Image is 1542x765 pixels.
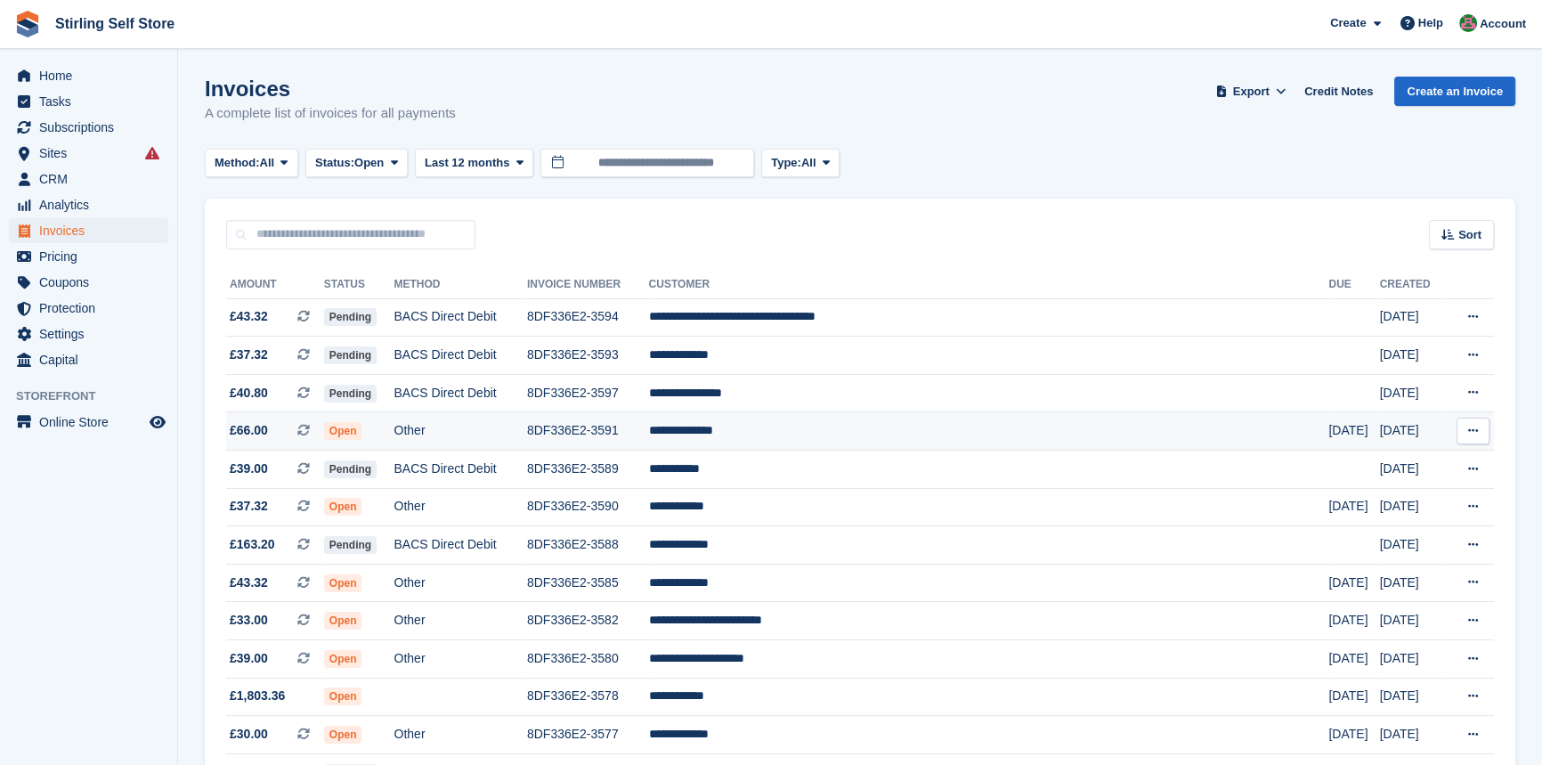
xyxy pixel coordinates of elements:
[147,411,168,433] a: Preview store
[324,460,377,478] span: Pending
[649,271,1329,299] th: Customer
[1212,77,1290,106] button: Export
[425,154,509,172] span: Last 12 months
[1330,14,1366,32] span: Create
[230,574,268,592] span: £43.32
[230,307,268,326] span: £43.32
[527,374,649,412] td: 8DF336E2-3597
[9,296,168,321] a: menu
[39,244,146,269] span: Pricing
[39,296,146,321] span: Protection
[1379,564,1445,602] td: [DATE]
[394,451,526,489] td: BACS Direct Debit
[1379,526,1445,565] td: [DATE]
[39,63,146,88] span: Home
[394,374,526,412] td: BACS Direct Debit
[324,650,362,668] span: Open
[394,412,526,451] td: Other
[1379,678,1445,716] td: [DATE]
[1458,226,1481,244] span: Sort
[527,337,649,375] td: 8DF336E2-3593
[39,347,146,372] span: Capital
[1328,488,1379,526] td: [DATE]
[394,640,526,679] td: Other
[39,218,146,243] span: Invoices
[354,154,384,172] span: Open
[39,270,146,295] span: Coupons
[1379,298,1445,337] td: [DATE]
[1328,412,1379,451] td: [DATE]
[39,192,146,217] span: Analytics
[324,346,377,364] span: Pending
[394,337,526,375] td: BACS Direct Debit
[324,385,377,403] span: Pending
[527,678,649,716] td: 8DF336E2-3578
[324,574,362,592] span: Open
[1379,451,1445,489] td: [DATE]
[1328,602,1379,640] td: [DATE]
[315,154,354,172] span: Status:
[324,271,394,299] th: Status
[39,167,146,191] span: CRM
[14,11,41,37] img: stora-icon-8386f47178a22dfd0bd8f6a31ec36ba5ce8667c1dd55bd0f319d3a0aa187defe.svg
[761,149,840,178] button: Type: All
[527,526,649,565] td: 8DF336E2-3588
[394,298,526,337] td: BACS Direct Debit
[39,321,146,346] span: Settings
[1328,564,1379,602] td: [DATE]
[9,347,168,372] a: menu
[9,89,168,114] a: menu
[215,154,260,172] span: Method:
[1328,678,1379,716] td: [DATE]
[1233,83,1270,101] span: Export
[9,167,168,191] a: menu
[230,460,268,478] span: £39.00
[9,141,168,166] a: menu
[39,410,146,435] span: Online Store
[1328,640,1379,679] td: [DATE]
[9,410,168,435] a: menu
[1394,77,1515,106] a: Create an Invoice
[1328,271,1379,299] th: Due
[394,488,526,526] td: Other
[230,611,268,630] span: £33.00
[527,451,649,489] td: 8DF336E2-3589
[230,649,268,668] span: £39.00
[230,421,268,440] span: £66.00
[324,422,362,440] span: Open
[527,602,649,640] td: 8DF336E2-3582
[9,63,168,88] a: menu
[1480,15,1526,33] span: Account
[324,536,377,554] span: Pending
[1459,14,1477,32] img: Lucy
[394,564,526,602] td: Other
[324,726,362,744] span: Open
[771,154,801,172] span: Type:
[1379,640,1445,679] td: [DATE]
[1418,14,1443,32] span: Help
[394,526,526,565] td: BACS Direct Debit
[230,725,268,744] span: £30.00
[527,412,649,451] td: 8DF336E2-3591
[305,149,408,178] button: Status: Open
[527,716,649,754] td: 8DF336E2-3577
[9,192,168,217] a: menu
[39,89,146,114] span: Tasks
[9,218,168,243] a: menu
[1379,602,1445,640] td: [DATE]
[9,244,168,269] a: menu
[527,640,649,679] td: 8DF336E2-3580
[9,321,168,346] a: menu
[1379,271,1445,299] th: Created
[260,154,275,172] span: All
[394,271,526,299] th: Method
[1379,374,1445,412] td: [DATE]
[230,497,268,516] span: £37.32
[324,612,362,630] span: Open
[801,154,816,172] span: All
[1379,716,1445,754] td: [DATE]
[39,141,146,166] span: Sites
[527,564,649,602] td: 8DF336E2-3585
[48,9,182,38] a: Stirling Self Store
[205,77,456,101] h1: Invoices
